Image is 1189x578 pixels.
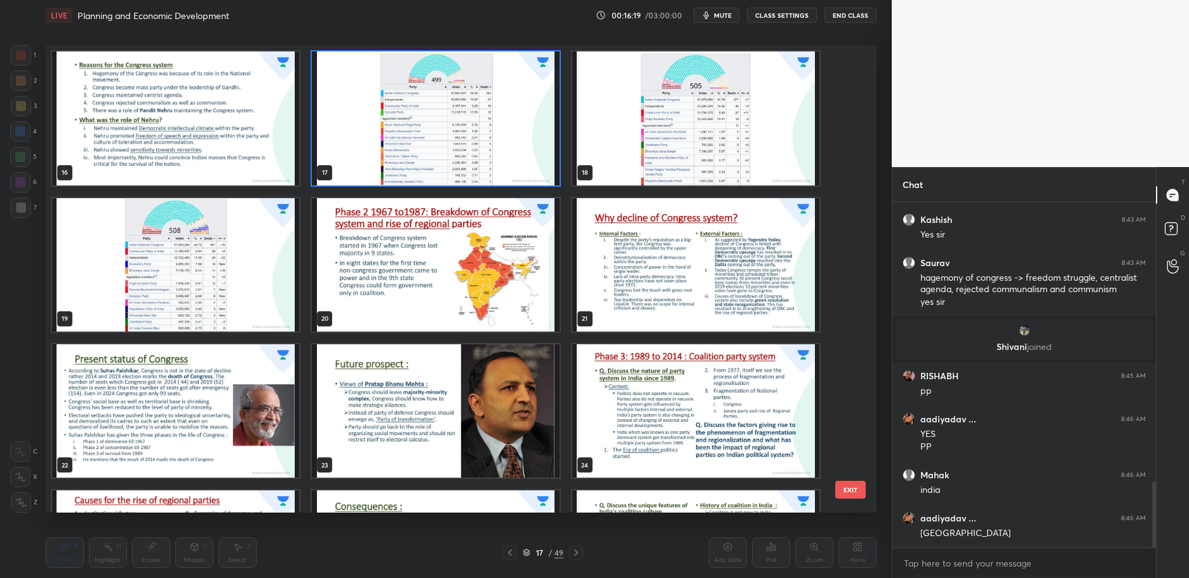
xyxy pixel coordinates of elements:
div: X [10,467,37,487]
div: / [548,549,552,556]
div: 8:43 AM [1122,216,1146,224]
img: 4b5c4ace239d40bca309642bb158f31b.jpg [903,512,915,525]
div: 2 [11,71,37,91]
div: C [10,441,37,462]
div: Z [11,492,37,513]
img: 6f910e20bd474cab867215ec57a668b7.jpg [903,370,915,382]
img: default.png [903,469,915,481]
div: grid [892,202,1156,548]
p: D [1181,213,1185,222]
div: 7 [11,198,37,218]
h6: aadiyadav ... [920,413,976,425]
h6: aadiyadav ... [920,513,976,524]
span: joined [1027,340,1052,353]
div: 8:46 AM [1121,471,1146,479]
div: 1 [11,45,36,65]
div: 8:46 AM [1121,415,1146,423]
div: pp [920,385,1146,398]
div: 3 [11,96,37,116]
div: 8:45 AM [1121,372,1146,380]
p: G [1180,248,1185,258]
div: [GEOGRAPHIC_DATA] [920,527,1146,540]
div: grid [46,45,854,513]
h4: Planning and Economic Development [77,10,229,22]
div: 4 [10,121,37,142]
div: YES [920,428,1146,441]
button: mute [694,8,739,23]
span: mute [714,11,732,20]
div: india [920,484,1146,497]
div: 6 [10,172,37,192]
button: EXIT [835,481,866,499]
div: 5 [10,147,37,167]
img: 4b5c4ace239d40bca309642bb158f31b.jpg [903,413,915,426]
button: End Class [824,8,877,23]
img: default.png [903,257,915,269]
div: 8:46 AM [1121,514,1146,522]
p: Shivani [903,342,1145,352]
h6: RISHABH [920,370,958,382]
h6: Kashish [920,214,952,225]
div: yes sir [920,296,1146,309]
button: CLASS SETTINGS [747,8,817,23]
p: Chat [892,168,933,201]
div: Yes sir [920,229,1146,241]
div: PP [920,441,1146,454]
p: T [1181,177,1185,187]
h6: Mahak [920,469,949,481]
h6: Saurav [920,257,950,269]
div: LIVE [46,8,72,23]
img: 616a06f62e134faca400e7afbf7457c5.jpg [1018,324,1031,337]
div: hagemony of congress -> freedom struggle, centralist agenda, rejected communalism and communism [920,272,1146,296]
img: default.png [903,213,915,226]
div: 8:43 AM [1122,259,1146,267]
div: 49 [554,547,563,558]
div: 17 [533,549,546,556]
